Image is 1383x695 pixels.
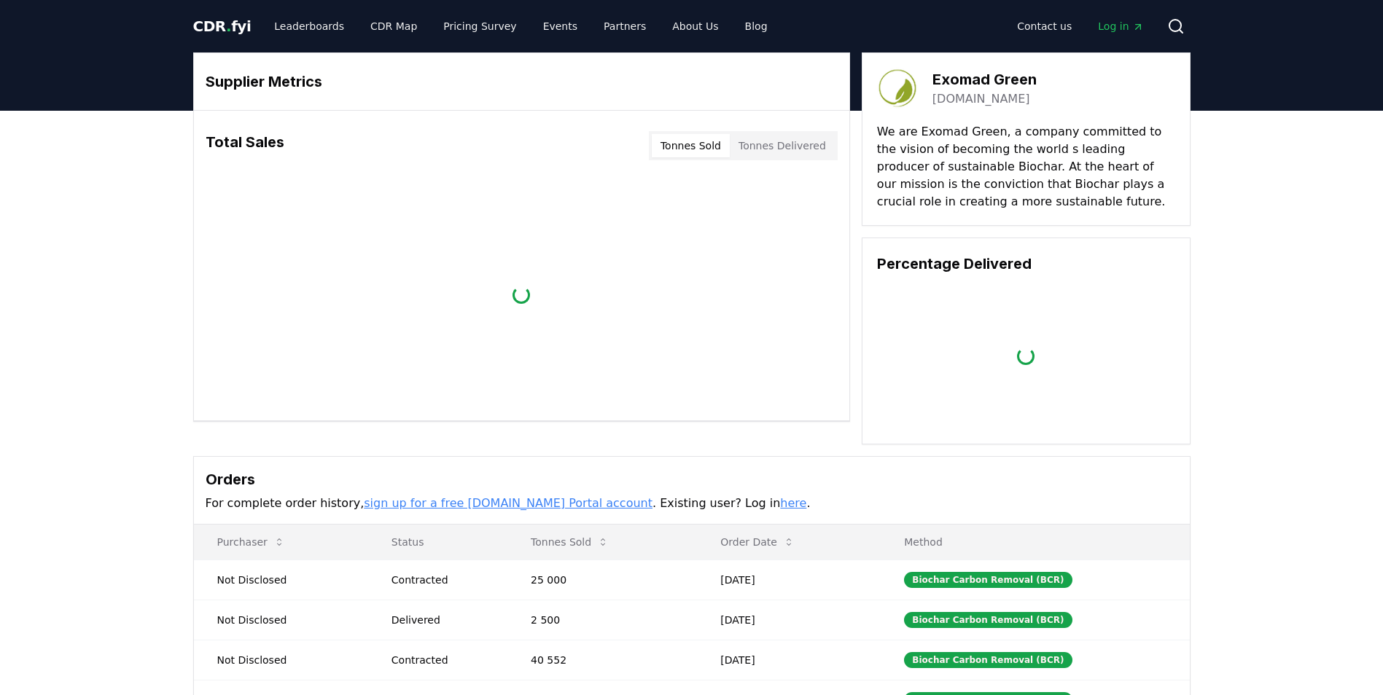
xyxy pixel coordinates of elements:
a: here [780,496,806,510]
td: 40 552 [507,640,697,680]
p: We are Exomad Green, a company committed to the vision of becoming the world s leading producer o... [877,123,1175,211]
button: Purchaser [206,527,297,557]
td: 2 500 [507,600,697,640]
a: Blog [733,13,779,39]
td: [DATE] [697,600,881,640]
a: CDR.fyi [193,16,252,36]
a: CDR Map [359,13,429,39]
span: CDR fyi [193,17,252,35]
td: [DATE] [697,640,881,680]
span: Log in [1098,19,1143,34]
td: Not Disclosed [194,559,368,600]
p: Status [380,535,496,549]
div: Biochar Carbon Removal (BCR) [904,572,1072,588]
h3: Percentage Delivered [877,253,1175,275]
a: Contact us [1005,13,1083,39]
td: Not Disclosed [194,600,368,640]
p: For complete order history, . Existing user? Log in . [206,495,1178,512]
div: Contracted [391,653,496,667]
img: Exomad Green-logo [877,68,918,109]
span: . [226,17,231,35]
a: Partners [592,13,658,39]
a: sign up for a free [DOMAIN_NAME] Portal account [364,496,652,510]
nav: Main [262,13,779,39]
div: Biochar Carbon Removal (BCR) [904,612,1072,628]
td: Not Disclosed [194,640,368,680]
a: Leaderboards [262,13,356,39]
h3: Orders [206,468,1178,490]
button: Tonnes Sold [519,527,620,557]
button: Tonnes Sold [652,134,730,157]
td: [DATE] [697,559,881,600]
p: Method [892,535,1177,549]
button: Order Date [709,527,806,557]
div: loading [513,286,530,304]
a: About Us [661,13,730,39]
div: Biochar Carbon Removal (BCR) [904,652,1072,668]
div: Delivered [391,613,496,627]
a: Events [531,13,589,39]
a: Pricing Survey [432,13,528,39]
a: [DOMAIN_NAME] [932,90,1030,108]
button: Tonnes Delivered [730,134,835,157]
h3: Exomad Green [932,68,1037,90]
div: loading [1017,347,1035,365]
h3: Supplier Metrics [206,71,838,93]
a: Log in [1086,13,1155,39]
td: 25 000 [507,559,697,600]
h3: Total Sales [206,131,284,160]
div: Contracted [391,573,496,587]
nav: Main [1005,13,1155,39]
